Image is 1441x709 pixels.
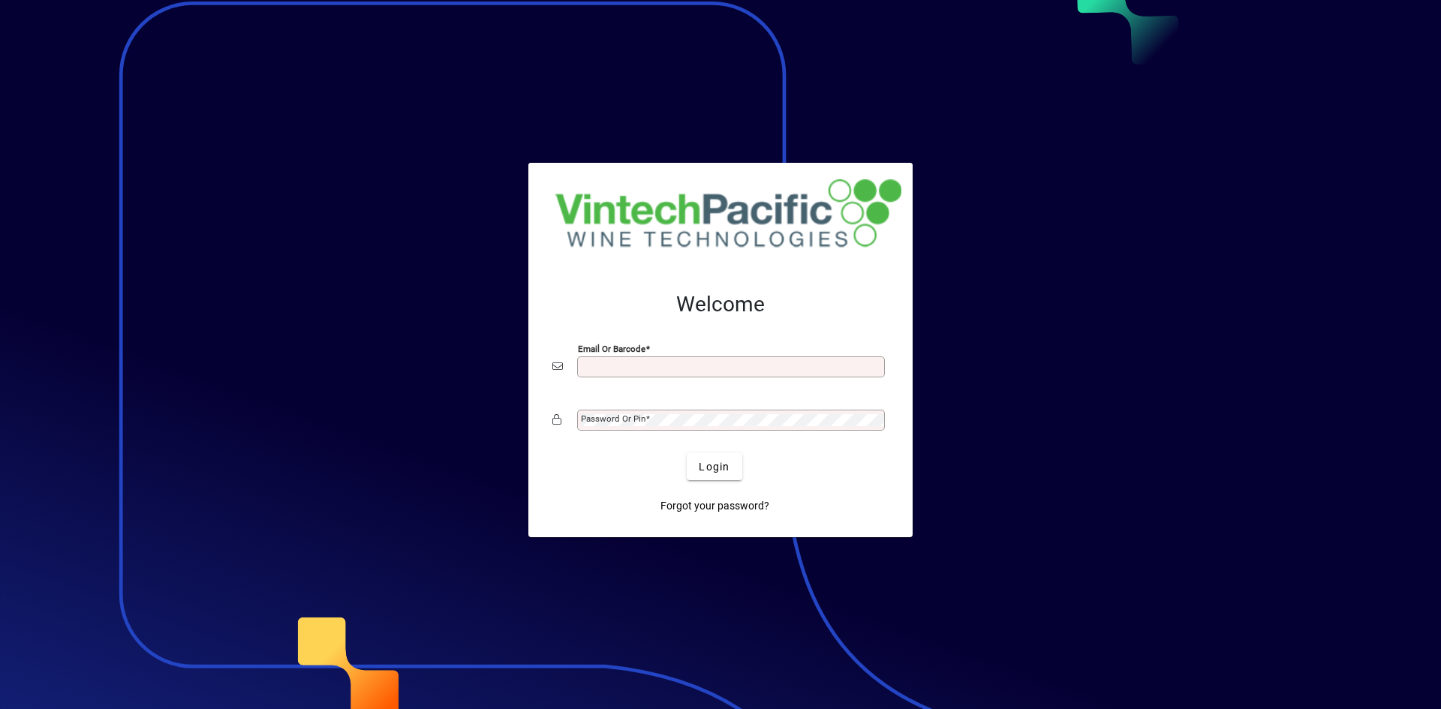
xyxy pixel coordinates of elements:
mat-label: Email or Barcode [578,344,645,354]
span: Login [699,459,730,475]
button: Login [687,453,742,480]
mat-label: Password or Pin [581,413,645,424]
a: Forgot your password? [654,492,775,519]
h2: Welcome [552,292,889,317]
span: Forgot your password? [660,498,769,514]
